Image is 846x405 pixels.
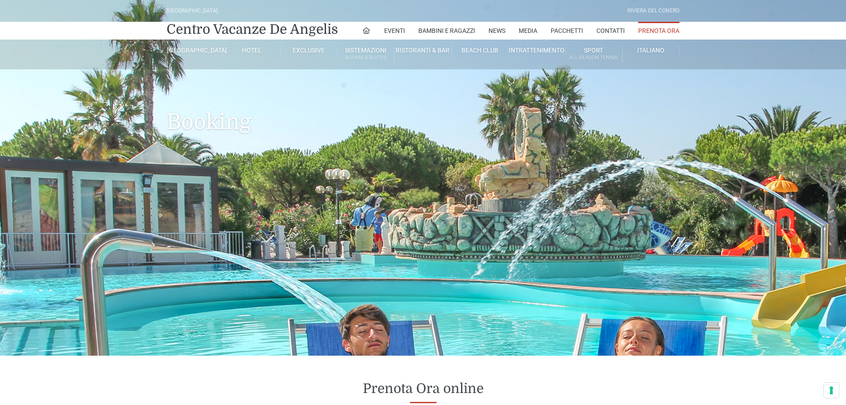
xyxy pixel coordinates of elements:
[551,22,583,40] a: Pacchetti
[596,22,625,40] a: Contatti
[167,381,679,397] h2: Prenota Ora online
[281,46,338,54] a: Exclusive
[623,46,679,54] a: Italiano
[418,22,475,40] a: Bambini e Ragazzi
[565,53,622,62] small: All Season Tennis
[452,46,508,54] a: Beach Club
[384,22,405,40] a: Eventi
[637,47,664,54] span: Italiano
[824,383,839,398] button: Le tue preferenze relative al consenso per le tecnologie di tracciamento
[338,53,394,62] small: Rooms & Suites
[167,20,338,38] a: Centro Vacanze De Angelis
[489,22,505,40] a: News
[519,22,537,40] a: Media
[394,46,451,54] a: Ristoranti & Bar
[508,46,565,54] a: Intrattenimento
[167,46,223,54] a: [GEOGRAPHIC_DATA]
[167,69,679,148] h1: Booking
[638,22,679,40] a: Prenota Ora
[223,46,280,54] a: Hotel
[338,46,394,63] a: SistemazioniRooms & Suites
[628,7,679,15] div: Riviera Del Conero
[167,7,218,15] div: [GEOGRAPHIC_DATA]
[565,46,622,63] a: SportAll Season Tennis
